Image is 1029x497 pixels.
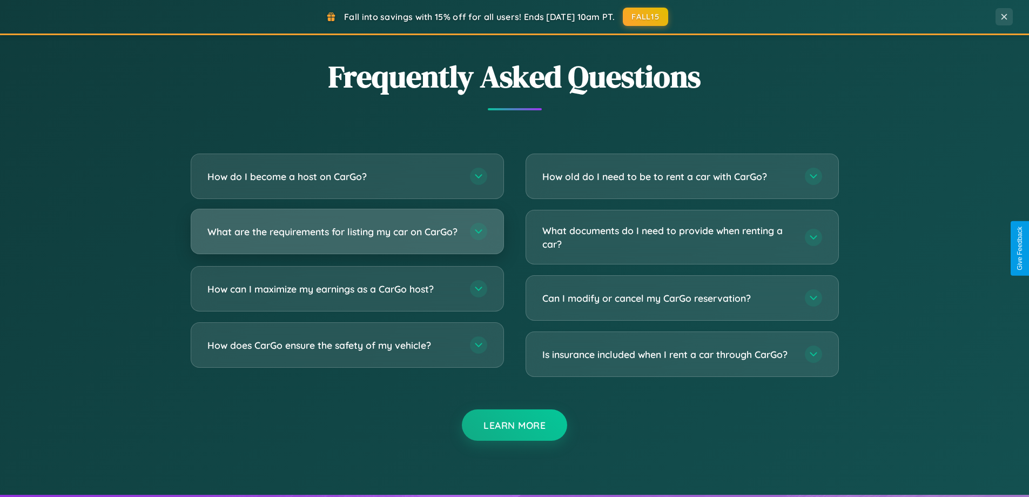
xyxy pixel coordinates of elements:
[542,348,794,361] h3: Is insurance included when I rent a car through CarGo?
[1016,227,1024,270] div: Give Feedback
[344,11,615,22] span: Fall into savings with 15% off for all users! Ends [DATE] 10am PT.
[462,409,567,441] button: Learn More
[191,56,839,97] h2: Frequently Asked Questions
[542,291,794,305] h3: Can I modify or cancel my CarGo reservation?
[207,339,459,352] h3: How does CarGo ensure the safety of my vehicle?
[542,224,794,250] h3: What documents do I need to provide when renting a car?
[207,170,459,183] h3: How do I become a host on CarGo?
[542,170,794,183] h3: How old do I need to be to rent a car with CarGo?
[623,8,668,26] button: FALL15
[207,282,459,296] h3: How can I maximize my earnings as a CarGo host?
[207,225,459,238] h3: What are the requirements for listing my car on CarGo?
